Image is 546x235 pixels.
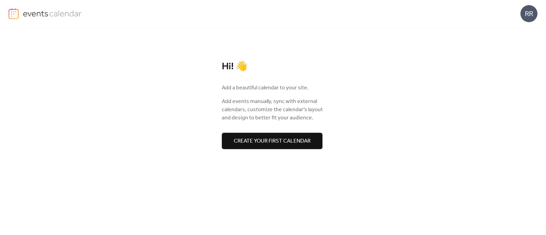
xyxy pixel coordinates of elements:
[520,5,537,22] div: RR
[222,61,324,73] div: Hi! 👋
[222,98,324,122] span: Add events manually, sync with external calendars, customize the calendar's layout and design to ...
[222,84,308,92] span: Add a beautiful calendar to your site.
[9,8,19,19] img: logo
[23,8,82,18] img: logo-type
[222,133,322,149] button: Create your first calendar
[234,137,311,145] span: Create your first calendar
